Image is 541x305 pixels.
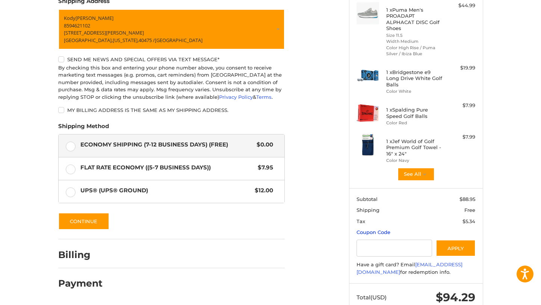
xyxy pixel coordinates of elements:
li: Width Medium [386,38,444,45]
span: Subtotal [357,196,378,202]
label: Send me news and special offers via text message* [58,56,285,62]
div: By checking this box and entering your phone number above, you consent to receive marketing text ... [58,64,285,101]
span: Flat Rate Economy ((5-7 Business Days)) [80,163,254,172]
input: Gift Certificate or Coupon Code [357,240,432,257]
span: 8594621102 [64,22,90,29]
h2: Payment [58,278,103,289]
div: $44.99 [446,2,475,9]
h4: 1 x Jef World of Golf Premium Golf Towel - 16" x 24" [386,138,444,157]
li: Color White [386,88,444,95]
span: $0.00 [253,140,274,149]
h2: Billing [58,249,102,261]
button: See All [397,168,435,181]
span: [PERSON_NAME] [76,15,113,21]
span: $94.29 [436,290,475,304]
span: Total (USD) [357,294,387,301]
div: Have a gift card? Email for redemption info. [357,261,475,276]
span: $12.00 [251,186,274,195]
label: My billing address is the same as my shipping address. [58,107,285,113]
li: Size 11.5 [386,32,444,39]
h4: 1 x Spalding Pure Speed Golf Balls [386,107,444,119]
li: Color Red [386,120,444,126]
h4: 1 x Bridgestone e9 Long Drive White Golf Balls [386,69,444,88]
span: [US_STATE], [113,37,139,44]
span: $7.95 [254,163,274,172]
span: [GEOGRAPHIC_DATA] [155,37,202,44]
span: UPS® (UPS® Ground) [80,186,251,195]
legend: Shipping Method [58,122,109,134]
span: [STREET_ADDRESS][PERSON_NAME] [64,29,144,36]
button: Apply [436,240,476,257]
span: Kody [64,15,76,21]
span: Free [464,207,475,213]
div: $7.99 [446,102,475,109]
span: Economy Shipping (7-12 Business Days) (Free) [80,140,253,149]
a: Privacy Policy [219,94,253,100]
span: $5.34 [462,218,475,224]
span: [GEOGRAPHIC_DATA], [64,37,113,44]
span: $88.95 [459,196,475,202]
a: Terms [256,94,272,100]
div: $7.99 [446,133,475,141]
span: Shipping [357,207,379,213]
li: Color High Rise / Puma Silver / Ibiza Blue [386,45,444,57]
a: Enter or select a different address [58,9,285,50]
span: Tax [357,218,365,224]
li: Color Navy [386,157,444,164]
h4: 1 x Puma Men's PROADAPT ALPHACAT DISC Golf Shoes [386,7,444,31]
span: 40475 / [139,37,155,44]
button: Continue [58,213,109,230]
a: Coupon Code [357,229,390,235]
div: $19.99 [446,64,475,72]
a: [EMAIL_ADDRESS][DOMAIN_NAME] [357,261,462,275]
